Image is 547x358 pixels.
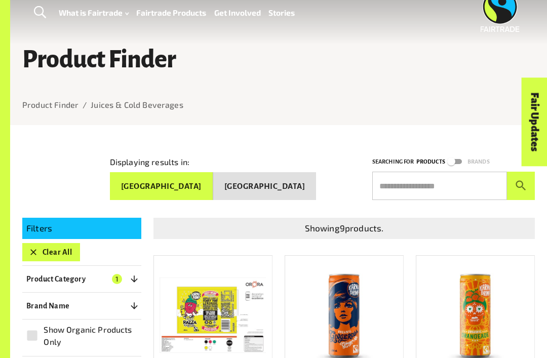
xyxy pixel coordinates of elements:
p: Products [416,157,445,167]
p: Showing 9 products. [158,222,531,235]
p: Displaying results in: [110,156,189,168]
p: Filters [26,222,137,235]
li: / [83,99,87,111]
button: [GEOGRAPHIC_DATA] [213,172,316,201]
button: Product Category [22,270,141,288]
span: 1 [112,274,122,284]
a: Fairtrade Products [136,6,206,20]
button: Brand Name [22,297,141,315]
span: Show Organic Products Only [44,324,136,348]
nav: breadcrumb [22,99,535,111]
p: Product Category [26,273,86,285]
p: Brand Name [26,300,70,312]
button: Clear All [22,243,80,261]
p: Searching for [372,157,414,167]
a: Juices & Cold Beverages [91,100,183,109]
a: Stories [268,6,295,20]
a: What is Fairtrade [59,6,129,20]
button: [GEOGRAPHIC_DATA] [110,172,213,201]
a: Product Finder [22,100,79,109]
a: Get Involved [214,6,261,20]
